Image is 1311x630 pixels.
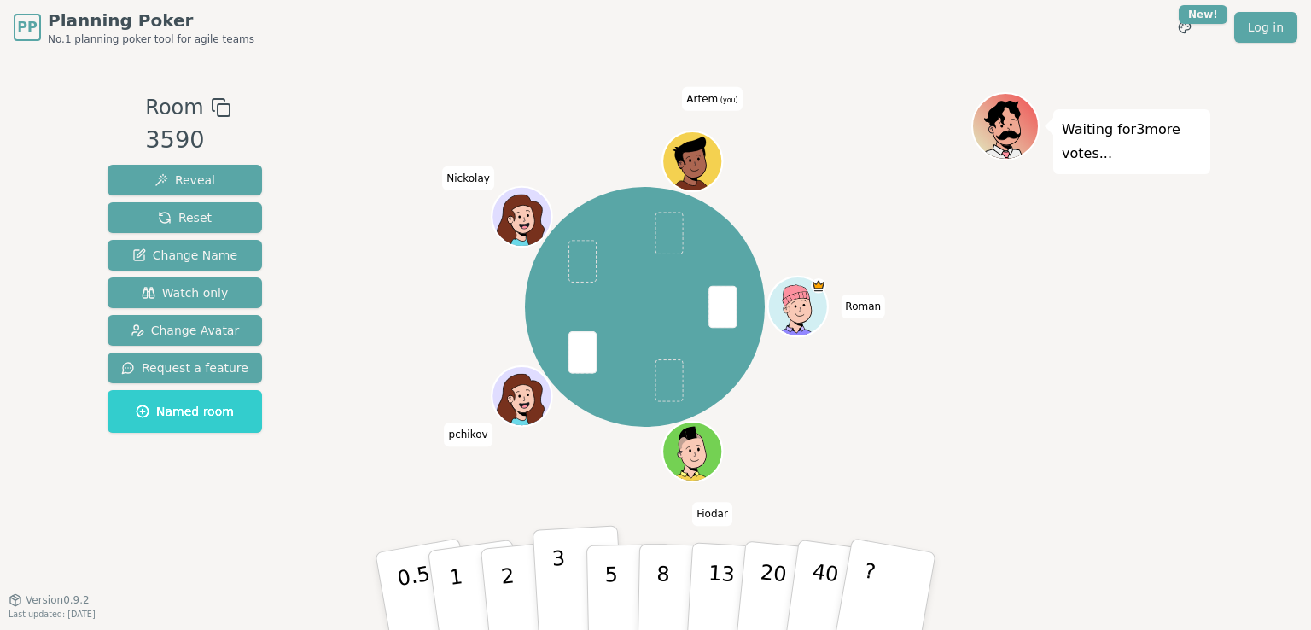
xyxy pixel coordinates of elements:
[48,32,254,46] span: No.1 planning poker tool for agile teams
[682,87,742,111] span: Click to change your name
[1179,5,1227,24] div: New!
[108,202,262,233] button: Reset
[108,240,262,271] button: Change Name
[14,9,254,46] a: PPPlanning PokerNo.1 planning poker tool for agile teams
[154,172,215,189] span: Reveal
[108,353,262,383] button: Request a feature
[692,502,732,526] span: Click to change your name
[108,165,262,195] button: Reveal
[442,166,494,190] span: Click to change your name
[26,593,90,607] span: Version 0.9.2
[121,359,248,376] span: Request a feature
[158,209,212,226] span: Reset
[1062,118,1202,166] p: Waiting for 3 more votes...
[145,92,203,123] span: Room
[108,390,262,433] button: Named room
[142,284,229,301] span: Watch only
[718,96,738,104] span: (you)
[136,403,234,420] span: Named room
[108,277,262,308] button: Watch only
[445,423,492,447] span: Click to change your name
[108,315,262,346] button: Change Avatar
[131,322,240,339] span: Change Avatar
[9,610,96,619] span: Last updated: [DATE]
[841,295,885,318] span: Click to change your name
[17,17,37,38] span: PP
[664,133,720,190] button: Click to change your avatar
[132,247,237,264] span: Change Name
[9,593,90,607] button: Version0.9.2
[811,278,826,294] span: Roman is the host
[145,123,230,158] div: 3590
[48,9,254,32] span: Planning Poker
[1234,12,1297,43] a: Log in
[1169,12,1200,43] button: New!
